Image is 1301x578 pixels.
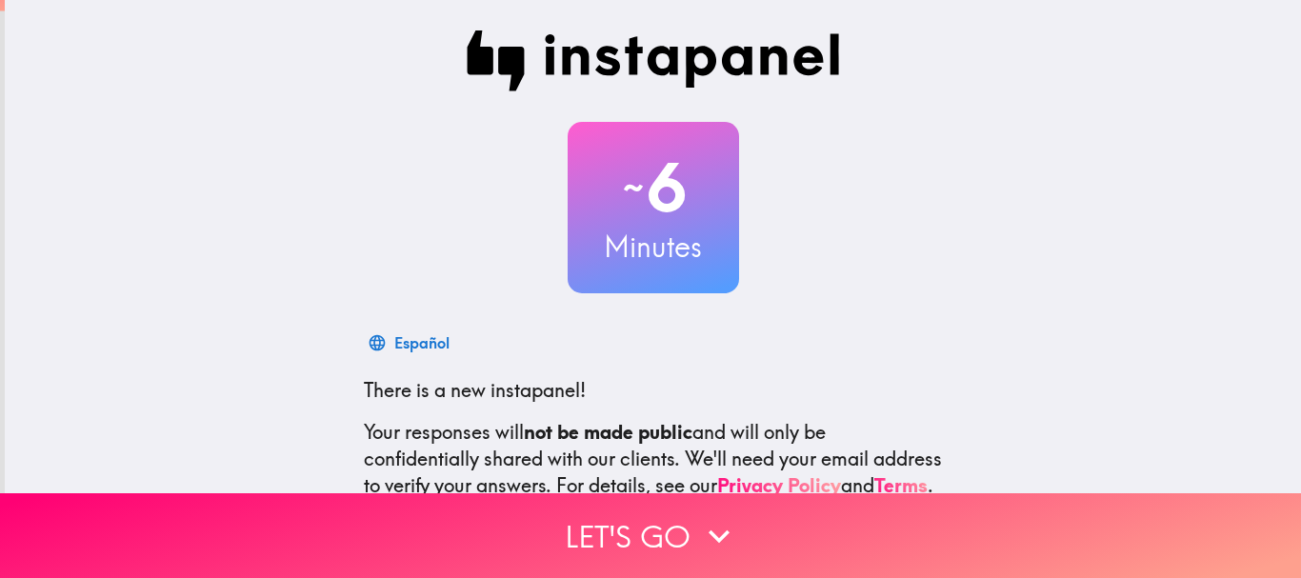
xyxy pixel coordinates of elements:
[394,329,450,356] div: Español
[364,378,586,402] span: There is a new instapanel!
[568,149,739,227] h2: 6
[717,473,841,497] a: Privacy Policy
[364,324,457,362] button: Español
[467,30,840,91] img: Instapanel
[874,473,928,497] a: Terms
[364,419,943,499] p: Your responses will and will only be confidentially shared with our clients. We'll need your emai...
[524,420,692,444] b: not be made public
[568,227,739,267] h3: Minutes
[620,159,647,216] span: ~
